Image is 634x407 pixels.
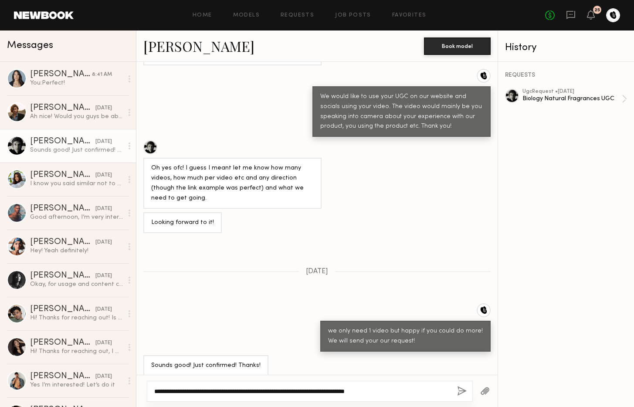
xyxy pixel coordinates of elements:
[7,41,53,51] span: Messages
[193,13,212,18] a: Home
[30,280,123,288] div: Okay, for usage and content creation, I charge 550. Let me know if that works and I’m happy to co...
[328,326,483,346] div: we only need 1 video but happy if you could do more! We will send your our request!
[30,314,123,322] div: Hi! Thanks for reaching out! Is there wiggle room with rate? My rate is usually starts at $500 fo...
[30,146,123,154] div: Sounds good! Just confirmed! Thanks!
[92,71,112,79] div: 8:41 AM
[95,238,112,247] div: [DATE]
[30,372,95,381] div: [PERSON_NAME]
[30,271,95,280] div: [PERSON_NAME]
[30,381,123,389] div: Yes I’m interested! Let’s do it
[30,213,123,221] div: Good afternoon, I’m very interested in trying out your new parfum fragrance.
[95,171,112,180] div: [DATE]
[30,247,123,255] div: Hey! Yeah definitely!
[30,204,95,213] div: [PERSON_NAME]
[30,79,123,87] div: You: Perfect!
[143,37,254,55] a: [PERSON_NAME]
[594,8,600,13] div: 25
[522,95,622,103] div: Biology Natural Fragrances UGC
[95,305,112,314] div: [DATE]
[95,373,112,381] div: [DATE]
[320,92,483,132] div: We would like to use your UGC on our website and socials using your video. The video would mainly...
[151,163,314,203] div: Oh yes ofc! I guess I meant let me know how many videos, how much per video etc and any direction...
[424,42,491,49] a: Book model
[30,70,92,79] div: [PERSON_NAME]
[30,238,95,247] div: [PERSON_NAME]
[233,13,260,18] a: Models
[505,72,627,78] div: REQUESTS
[95,272,112,280] div: [DATE]
[95,104,112,112] div: [DATE]
[30,347,123,356] div: Hi! Thanks for reaching out, I would love to be apart of this. My rate usually starts at 300, thi...
[95,138,112,146] div: [DATE]
[505,43,627,53] div: History
[30,104,95,112] div: [PERSON_NAME]
[522,89,627,109] a: ugcRequest •[DATE]Biology Natural Fragrances UGC
[30,339,95,347] div: [PERSON_NAME]
[30,171,95,180] div: [PERSON_NAME]
[151,361,261,371] div: Sounds good! Just confirmed! Thanks!
[95,205,112,213] div: [DATE]
[30,112,123,121] div: Ah nice! Would you guys be able to make $500 work? Thats usually my base rate
[95,339,112,347] div: [DATE]
[281,13,314,18] a: Requests
[151,218,214,228] div: Looking forward to it!
[30,305,95,314] div: [PERSON_NAME]
[424,37,491,55] button: Book model
[522,89,622,95] div: ugc Request • [DATE]
[335,13,371,18] a: Job Posts
[392,13,427,18] a: Favorites
[306,268,328,275] span: [DATE]
[30,180,123,188] div: I know you said similar not to be repetitive, but want to make sure. I usually do any review vide...
[30,137,95,146] div: [PERSON_NAME]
